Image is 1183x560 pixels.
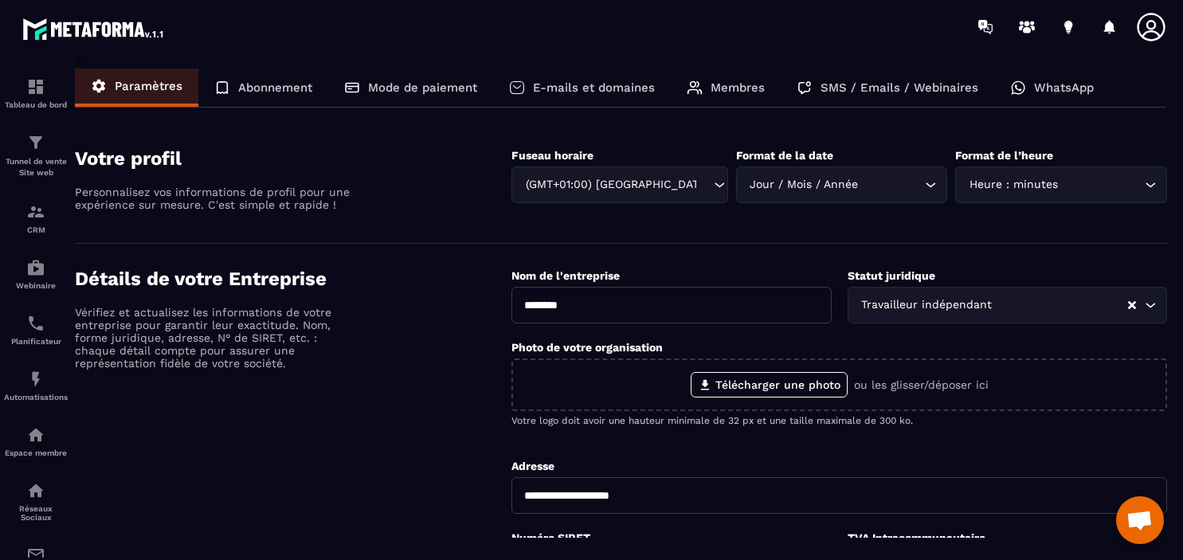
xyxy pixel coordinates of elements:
[848,531,985,544] label: TVA Intracommunautaire
[368,80,477,95] p: Mode de paiement
[996,296,1126,314] input: Search for option
[966,176,1061,194] span: Heure : minutes
[533,80,655,95] p: E-mails et domaines
[511,269,620,282] label: Nom de l'entreprise
[511,415,1167,426] p: Votre logo doit avoir une hauteur minimale de 32 px et une taille maximale de 300 ko.
[4,413,68,469] a: automationsautomationsEspace membre
[511,149,593,162] label: Fuseau horaire
[4,225,68,234] p: CRM
[26,202,45,221] img: formation
[511,460,554,472] label: Adresse
[4,448,68,457] p: Espace membre
[4,121,68,190] a: formationformationTunnel de vente Site web
[26,133,45,152] img: formation
[736,166,948,203] div: Search for option
[26,314,45,333] img: scheduler
[955,166,1167,203] div: Search for option
[511,341,663,354] label: Photo de votre organisation
[691,372,848,397] label: Télécharger une photo
[4,246,68,302] a: automationsautomationsWebinaire
[1034,80,1094,95] p: WhatsApp
[1061,176,1141,194] input: Search for option
[4,358,68,413] a: automationsautomationsAutomatisations
[698,176,710,194] input: Search for option
[75,268,511,290] h4: Détails de votre Entreprise
[736,149,833,162] label: Format de la date
[4,393,68,401] p: Automatisations
[858,296,996,314] span: Travailleur indépendant
[115,79,182,93] p: Paramètres
[75,186,354,211] p: Personnalisez vos informations de profil pour une expérience sur mesure. C'est simple et rapide !
[4,302,68,358] a: schedulerschedulerPlanificateur
[75,306,354,370] p: Vérifiez et actualisez les informations de votre entreprise pour garantir leur exactitude. Nom, f...
[4,100,68,109] p: Tableau de bord
[522,176,697,194] span: (GMT+01:00) [GEOGRAPHIC_DATA]
[4,337,68,346] p: Planificateur
[26,77,45,96] img: formation
[848,287,1167,323] div: Search for option
[238,80,312,95] p: Abonnement
[955,149,1053,162] label: Format de l’heure
[4,190,68,246] a: formationformationCRM
[746,176,862,194] span: Jour / Mois / Année
[821,80,978,95] p: SMS / Emails / Webinaires
[854,378,989,391] p: ou les glisser/déposer ici
[26,481,45,500] img: social-network
[4,281,68,290] p: Webinaire
[4,65,68,121] a: formationformationTableau de bord
[1116,496,1164,544] a: Ouvrir le chat
[511,531,590,544] label: Numéro SIRET
[862,176,922,194] input: Search for option
[1128,300,1136,311] button: Clear Selected
[22,14,166,43] img: logo
[511,166,727,203] div: Search for option
[26,258,45,277] img: automations
[75,147,511,170] h4: Votre profil
[4,156,68,178] p: Tunnel de vente Site web
[4,469,68,534] a: social-networksocial-networkRéseaux Sociaux
[4,504,68,522] p: Réseaux Sociaux
[711,80,765,95] p: Membres
[26,425,45,444] img: automations
[848,269,935,282] label: Statut juridique
[26,370,45,389] img: automations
